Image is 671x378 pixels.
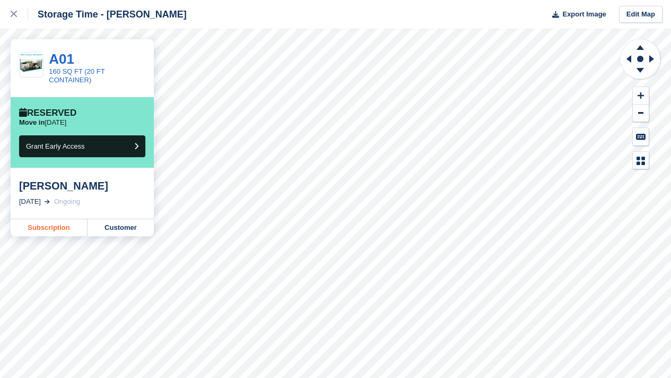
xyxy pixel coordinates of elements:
[546,6,606,23] button: Export Image
[88,219,154,236] a: Customer
[633,128,649,145] button: Keyboard Shortcuts
[633,87,649,105] button: Zoom In
[619,6,663,23] a: Edit Map
[49,51,74,67] a: A01
[19,108,76,118] div: Reserved
[633,152,649,169] button: Map Legend
[19,118,45,126] span: Move in
[45,200,50,204] img: arrow-right-light-icn-cde0832a797a2874e46488d9cf13f60e5c3a73dbe684e267c42b8395dfbc2abf.svg
[19,118,66,127] p: [DATE]
[54,196,80,207] div: Ongoing
[11,219,88,236] a: Subscription
[19,179,145,192] div: [PERSON_NAME]
[20,53,43,76] img: 10ft%20Container%20(80%20SQ%20FT)%20(1).png
[562,9,606,20] span: Export Image
[19,196,41,207] div: [DATE]
[19,135,145,157] button: Grant Early Access
[28,8,187,21] div: Storage Time - [PERSON_NAME]
[49,67,104,84] a: 160 SQ FT (20 FT CONTAINER)
[26,142,85,150] span: Grant Early Access
[633,105,649,122] button: Zoom Out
